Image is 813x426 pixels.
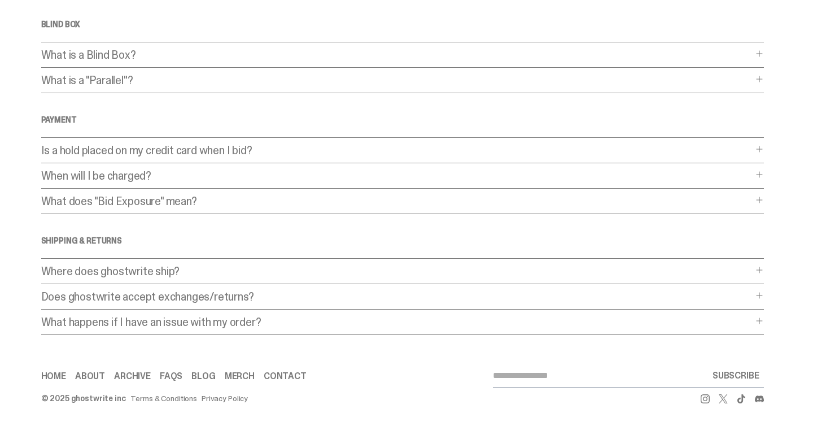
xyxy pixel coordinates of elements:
p: When will I be charged? [41,170,753,181]
a: Archive [114,372,151,381]
a: Merch [225,372,255,381]
p: Where does ghostwrite ship? [41,266,753,277]
h4: Payment [41,116,764,124]
a: Contact [264,372,307,381]
a: Terms & Conditions [130,394,197,402]
p: What is a "Parallel"? [41,75,753,86]
p: What happens if I have an issue with my order? [41,316,753,328]
h4: SHIPPING & RETURNS [41,237,764,245]
p: What does "Bid Exposure" mean? [41,195,753,207]
h4: Blind Box [41,20,764,28]
a: Blog [191,372,215,381]
a: Privacy Policy [202,394,248,402]
p: Does ghostwrite accept exchanges/returns? [41,291,753,302]
button: SUBSCRIBE [708,364,764,387]
p: What is a Blind Box? [41,49,753,60]
a: About [75,372,105,381]
a: Home [41,372,66,381]
p: Is a hold placed on my credit card when I bid? [41,145,753,156]
div: © 2025 ghostwrite inc [41,394,126,402]
a: FAQs [160,372,182,381]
